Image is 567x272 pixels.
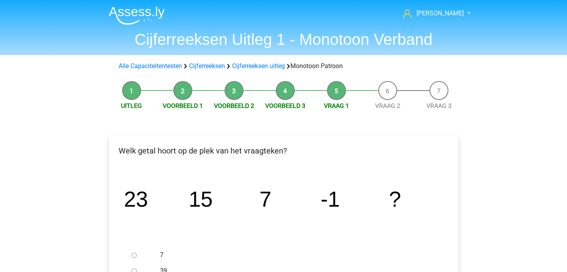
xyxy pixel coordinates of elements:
img: Assessly [109,6,165,25]
a: Alle Capaciteitentesten [119,62,182,70]
label: 7 [160,250,433,260]
a: Cijferreeksen [189,62,225,70]
a: Uitleg [121,102,142,109]
tspan: 23 [124,187,148,211]
a: Voorbeeld 1 [163,102,203,109]
tspan: -1 [320,187,340,211]
div: Monotoon Patroon [115,61,452,71]
a: Vraag 1 [324,102,349,109]
tspan: 15 [188,187,212,211]
h1: Cijferreeksen Uitleg 1 - Monotoon Verband [102,30,465,49]
a: Voorbeeld 2 [214,102,254,109]
tspan: 7 [259,187,271,211]
a: [PERSON_NAME] [400,9,465,18]
span: [PERSON_NAME] [416,9,464,17]
tspan: ? [389,187,401,211]
a: Cijferreeksen uitleg [232,62,285,70]
p: Welk getal hoort op de plek van het vraagteken? [115,145,452,157]
a: Vraag 3 [426,102,452,109]
a: Voorbeeld 3 [265,102,305,109]
a: Vraag 2 [375,102,400,109]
